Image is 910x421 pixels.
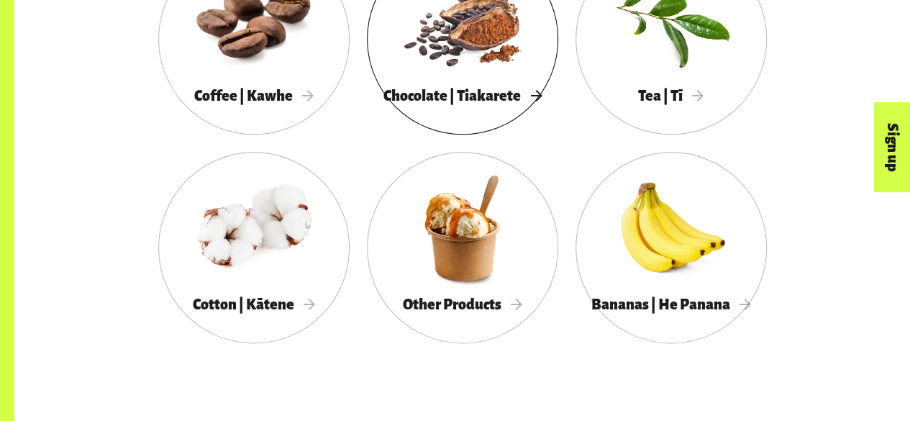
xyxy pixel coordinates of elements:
[193,296,315,312] span: Cotton | Kātene
[194,88,314,104] span: Coffee | Kawhe
[383,88,542,104] span: Chocolate | Tiakarete
[591,296,751,312] span: Bananas | He Panana
[367,152,558,343] a: Other Products
[403,296,522,312] span: Other Products
[638,88,704,104] span: Tea | Tī
[575,152,767,343] a: Bananas | He Panana
[158,152,350,343] a: Cotton | Kātene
